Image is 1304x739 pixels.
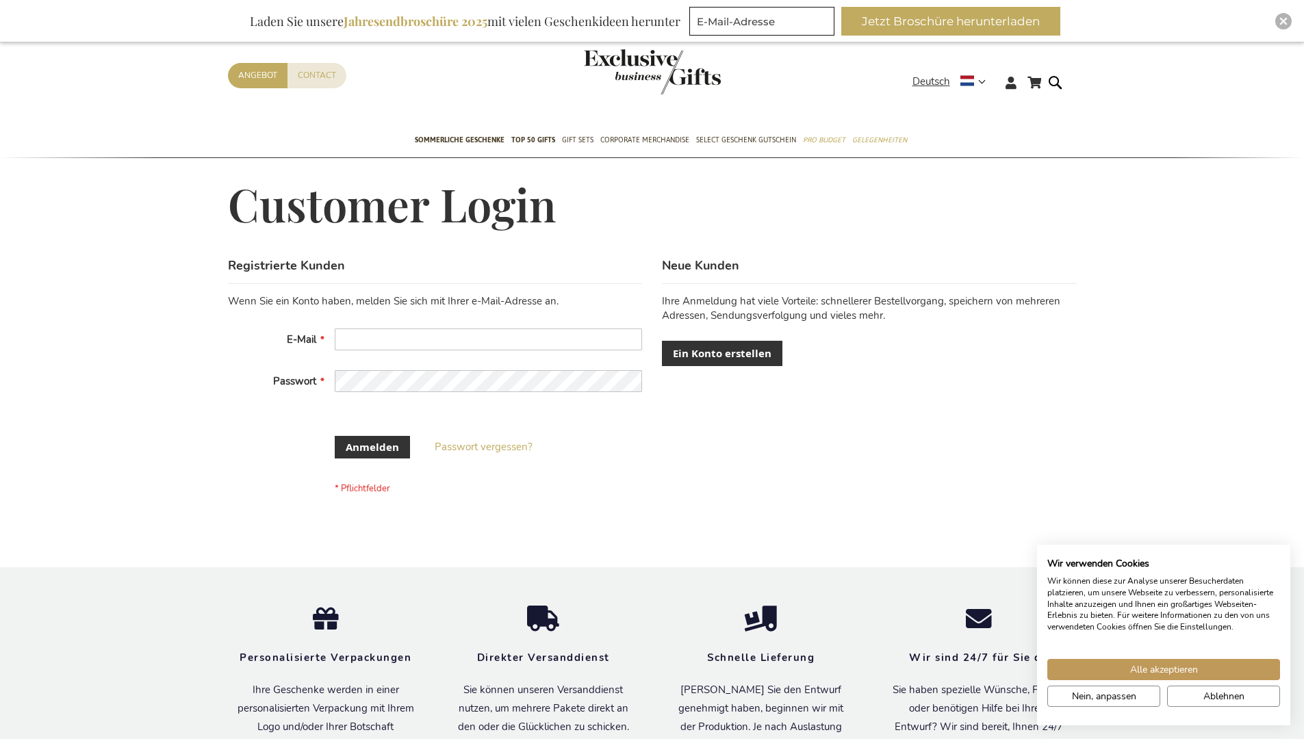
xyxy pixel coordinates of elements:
span: Ein Konto erstellen [673,346,771,361]
a: Angebot [228,63,287,88]
a: Passwort vergessen? [435,440,533,454]
span: Corporate Merchandise [600,133,689,147]
button: Anmelden [335,436,410,458]
a: Contact [287,63,346,88]
span: Alle akzeptieren [1130,662,1198,677]
input: E-Mail-Adresse [689,7,834,36]
span: Sommerliche geschenke [415,133,504,147]
span: Customer Login [228,174,557,233]
strong: Registrierte Kunden [228,257,345,274]
strong: Wir sind 24/7 für Sie da [909,651,1048,664]
span: Select Geschenk Gutschein [696,133,796,147]
span: Passwort [273,374,316,388]
img: Close [1279,17,1288,25]
span: E-Mail [287,333,316,346]
a: Sommerliche geschenke [415,124,504,158]
h2: Wir verwenden Cookies [1047,558,1280,570]
span: Deutsch [912,74,950,90]
p: Ihre Anmeldung hat viele Vorteile: schnellerer Bestellvorgang, speichern von mehreren Adressen, S... [662,294,1076,324]
a: Ein Konto erstellen [662,341,782,366]
p: Sie können unseren Versanddienst nutzen, um mehrere Pakete direkt an den oder die Glücklichen zu ... [455,681,632,736]
a: store logo [584,49,652,94]
input: E-Mail [335,328,642,350]
a: Gelegenheiten [852,124,907,158]
button: Jetzt Broschüre herunterladen [841,7,1060,36]
a: Gift Sets [562,124,593,158]
button: cookie Einstellungen anpassen [1047,686,1160,707]
b: Jahresendbroschüre 2025 [344,13,487,29]
strong: Personalisierte Verpackungen [240,651,411,664]
form: marketing offers and promotions [689,7,839,40]
a: Pro Budget [803,124,845,158]
p: Wir können diese zur Analyse unserer Besucherdaten platzieren, um unsere Webseite zu verbessern, ... [1047,575,1280,633]
span: Gift Sets [562,133,593,147]
img: Exclusive Business gifts logo [584,49,721,94]
div: Laden Sie unsere mit vielen Geschenkideen herunter [244,7,687,36]
strong: Neue Kunden [662,257,739,274]
strong: Schnelle Lieferung [707,651,815,664]
a: Select Geschenk Gutschein [696,124,796,158]
span: TOP 50 Gifts [511,133,555,147]
span: Anmelden [346,440,399,454]
div: Close [1275,13,1292,29]
div: Wenn Sie ein Konto haben, melden Sie sich mit Ihrer e-Mail-Adresse an. [228,294,642,309]
a: Corporate Merchandise [600,124,689,158]
strong: Direkter Versanddienst [477,651,610,664]
span: Pro Budget [803,133,845,147]
a: TOP 50 Gifts [511,124,555,158]
span: Ablehnen [1203,689,1244,703]
button: Akzeptieren Sie alle cookies [1047,659,1280,680]
span: Nein, anpassen [1072,689,1136,703]
button: Alle verweigern cookies [1167,686,1280,707]
span: Gelegenheiten [852,133,907,147]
